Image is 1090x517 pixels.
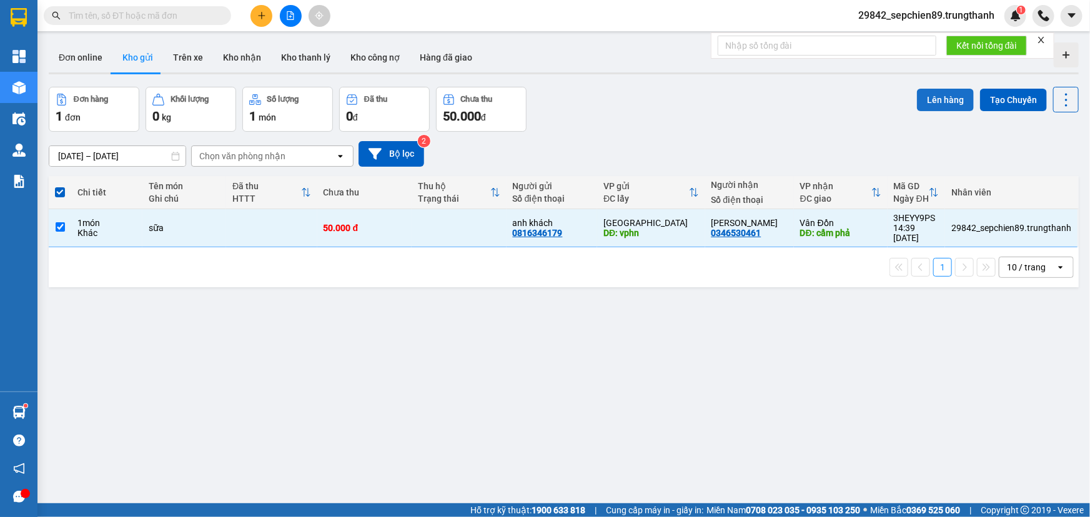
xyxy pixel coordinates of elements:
[917,89,974,111] button: Lên hàng
[711,218,788,228] div: thanh hung
[1010,10,1021,21] img: icon-new-feature
[52,11,61,20] span: search
[711,228,761,238] div: 0346530461
[470,503,585,517] span: Hỗ trợ kỹ thuật:
[315,11,324,20] span: aim
[603,228,698,238] div: DĐ: vphn
[603,218,698,228] div: [GEOGRAPHIC_DATA]
[77,228,136,238] div: Khác
[933,258,952,277] button: 1
[12,112,26,126] img: warehouse-icon
[171,95,209,104] div: Khối lượng
[213,42,271,72] button: Kho nhận
[271,42,340,72] button: Kho thanh lý
[267,95,299,104] div: Số lượng
[888,176,945,209] th: Toggle SortBy
[232,181,301,191] div: Đã thu
[12,175,26,188] img: solution-icon
[461,95,493,104] div: Chưa thu
[77,218,136,228] div: 1 món
[706,503,860,517] span: Miền Nam
[1056,262,1066,272] svg: open
[951,223,1071,233] div: 29842_sepchien89.trungthanh
[250,5,272,27] button: plus
[56,109,62,124] span: 1
[226,176,317,209] th: Toggle SortBy
[280,5,302,27] button: file-add
[199,150,285,162] div: Chọn văn phòng nhận
[12,144,26,157] img: warehouse-icon
[711,195,788,205] div: Số điện thoại
[65,112,81,122] span: đơn
[1037,36,1046,44] span: close
[12,81,26,94] img: warehouse-icon
[69,9,216,22] input: Tìm tên, số ĐT hoặc mã đơn
[443,109,481,124] span: 50.000
[12,406,26,419] img: warehouse-icon
[870,503,960,517] span: Miền Bắc
[13,491,25,503] span: message
[259,112,276,122] span: món
[49,146,186,166] input: Select a date range.
[11,8,27,27] img: logo-vxr
[149,223,220,233] div: sữa
[418,194,490,204] div: Trạng thái
[946,36,1027,56] button: Kết nối tổng đài
[718,36,936,56] input: Nhập số tổng đài
[1017,6,1026,14] sup: 1
[1019,6,1023,14] span: 1
[418,135,430,147] sup: 2
[606,503,703,517] span: Cung cấp máy in - giấy in:
[746,505,860,515] strong: 0708 023 035 - 0935 103 250
[980,89,1047,111] button: Tạo Chuyến
[339,87,430,132] button: Đã thu0đ
[340,42,410,72] button: Kho công nợ
[359,141,424,167] button: Bộ lọc
[74,95,108,104] div: Đơn hàng
[800,181,871,191] div: VP nhận
[603,181,688,191] div: VP gửi
[162,112,171,122] span: kg
[163,42,213,72] button: Trên xe
[969,503,971,517] span: |
[13,435,25,446] span: question-circle
[7,89,101,110] h2: K3J8XMD9
[112,42,163,72] button: Kho gửi
[47,10,138,86] b: Trung Thành Limousine
[257,11,266,20] span: plus
[412,176,507,209] th: Toggle SortBy
[66,89,230,175] h1: Giao dọc đường
[863,508,867,513] span: ⚪️
[418,181,490,191] div: Thu hộ
[894,213,939,223] div: 3HEYY9PS
[513,218,592,228] div: anh khách
[1007,261,1046,273] div: 10 / trang
[324,223,406,233] div: 50.000 đ
[249,109,256,124] span: 1
[232,194,301,204] div: HTTT
[513,228,563,238] div: 0816346179
[335,151,345,161] svg: open
[13,463,25,475] span: notification
[532,505,585,515] strong: 1900 633 818
[436,87,527,132] button: Chưa thu50.000đ
[597,176,705,209] th: Toggle SortBy
[364,95,387,104] div: Đã thu
[152,109,159,124] span: 0
[800,228,881,238] div: DĐ: cẩm phả
[906,505,960,515] strong: 0369 525 060
[894,194,929,204] div: Ngày ĐH
[24,404,27,408] sup: 1
[49,87,139,132] button: Đơn hàng1đơn
[1021,506,1029,515] span: copyright
[1054,42,1079,67] div: Tạo kho hàng mới
[894,181,929,191] div: Mã GD
[410,42,482,72] button: Hàng đã giao
[481,112,486,122] span: đ
[1066,10,1078,21] span: caret-down
[800,194,871,204] div: ĐC giao
[77,187,136,197] div: Chi tiết
[848,7,1004,23] span: 29842_sepchien89.trungthanh
[513,194,592,204] div: Số điện thoại
[324,187,406,197] div: Chưa thu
